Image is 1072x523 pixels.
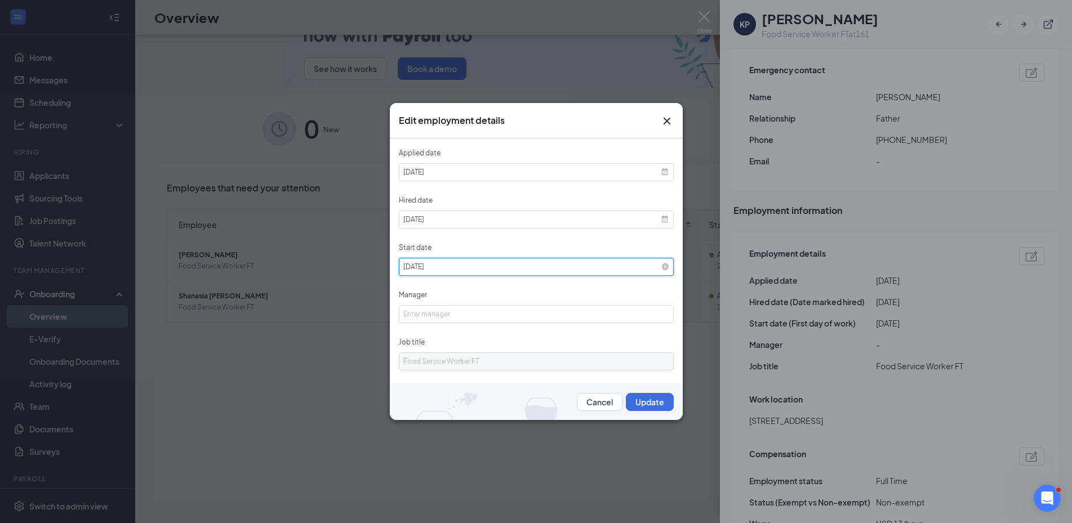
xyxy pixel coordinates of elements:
[399,243,432,252] label: Start date
[1034,485,1061,512] iframe: Intercom live chat
[399,211,674,229] input: Select date
[399,338,425,346] label: Job title
[660,114,674,128] svg: Cross
[660,114,674,128] button: Close
[399,163,674,181] input: Select date
[399,305,674,323] input: Manager
[399,196,433,204] label: Hired date
[399,114,505,127] h3: Edit employment details
[399,352,674,370] input: Job title
[399,258,674,276] input: Select date
[626,393,674,411] button: Update
[399,290,427,299] label: Manager
[577,393,622,411] button: Cancel
[399,149,441,157] label: Applied date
